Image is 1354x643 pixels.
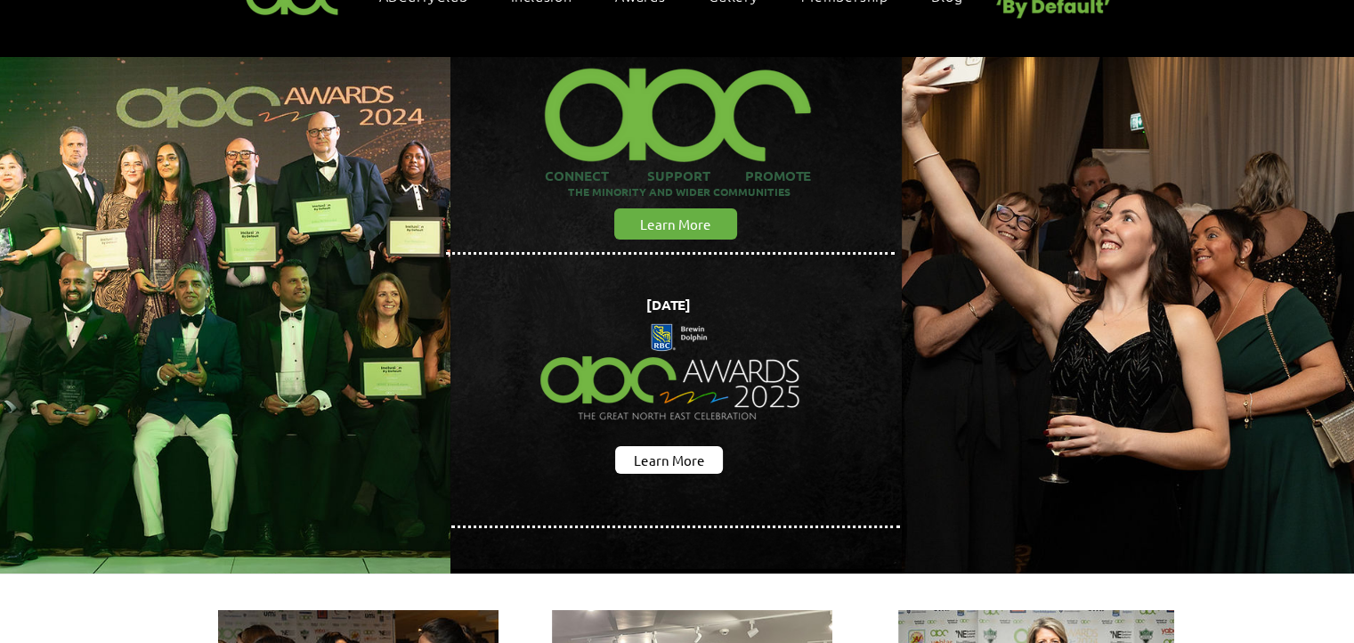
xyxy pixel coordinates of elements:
img: abc background hero black.png [450,57,902,569]
span: THE MINORITY AND WIDER COMMUNITIES [568,184,791,199]
span: Learn More [634,451,705,469]
img: ABC-Logo-Blank-Background-01-01-2_edited.png [535,45,820,167]
span: [DATE] [646,296,691,313]
span: CONNECT SUPPORT PROMOTE [545,167,811,184]
a: Learn More [614,208,737,240]
img: Northern Insights Double Pager Apr 2025.png [524,291,817,455]
span: Learn More [640,215,711,233]
a: Learn More [615,446,723,474]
